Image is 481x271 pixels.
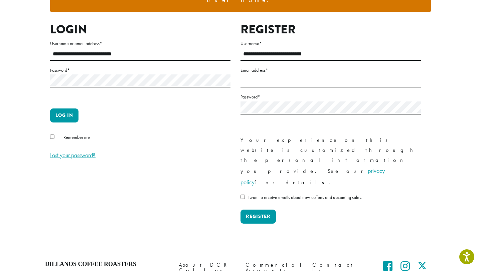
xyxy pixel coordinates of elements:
p: Your experience on this website is customized through the personal information you provide. See o... [240,135,421,188]
label: Password [240,93,421,101]
label: Username [240,39,421,48]
label: Email address [240,66,421,74]
span: I want to receive emails about new coffees and upcoming sales. [248,194,362,200]
button: Register [240,210,276,224]
label: Username or email address [50,39,230,48]
a: privacy policy [240,167,385,186]
button: Log in [50,108,78,122]
input: I want to receive emails about new coffees and upcoming sales. [240,195,245,199]
h2: Login [50,22,230,37]
label: Password [50,66,230,74]
span: Remember me [63,134,90,140]
a: Lost your password? [50,151,96,159]
h4: Dillanos Coffee Roasters [45,261,169,268]
h2: Register [240,22,421,37]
